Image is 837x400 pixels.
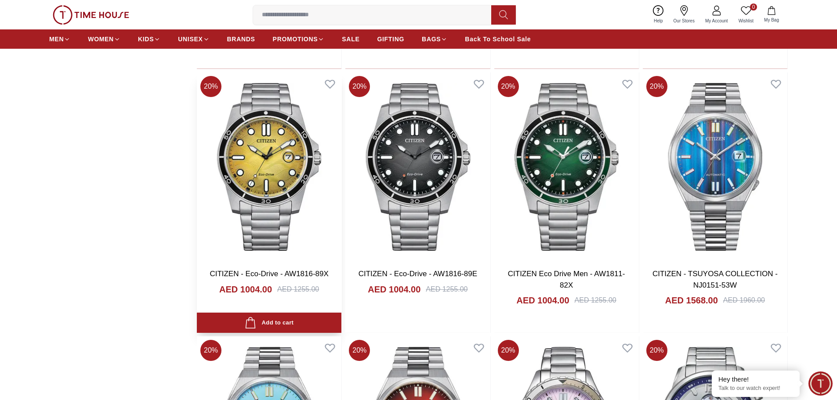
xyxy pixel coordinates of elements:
div: Add to cart [245,317,293,329]
h4: AED 1004.00 [368,283,420,295]
a: MEN [49,31,70,47]
span: PROMOTIONS [273,35,318,43]
img: ... [53,5,129,25]
span: 20 % [498,76,519,97]
span: WOMEN [88,35,114,43]
a: SALE [342,31,359,47]
div: AED 1255.00 [575,295,616,306]
span: KIDS [138,35,154,43]
span: BRANDS [227,35,255,43]
span: BAGS [422,35,441,43]
span: 20 % [200,340,221,361]
a: Help [649,4,668,26]
div: AED 1255.00 [277,284,319,295]
span: Wishlist [735,18,757,24]
span: 20 % [646,340,667,361]
img: CITIZEN - TSUYOSA COLLECTION - NJ0151-53W [643,72,787,261]
span: 20 % [349,76,370,97]
a: KIDS [138,31,160,47]
a: UNISEX [178,31,209,47]
span: GIFTING [377,35,404,43]
h4: AED 1004.00 [219,283,272,295]
div: Chat Widget [808,371,833,396]
a: Back To School Sale [465,31,531,47]
p: Talk to our watch expert! [718,385,793,392]
div: AED 1255.00 [426,284,467,295]
a: CITIZEN - TSUYOSA COLLECTION - NJ0151-53W [652,270,778,289]
button: My Bag [759,4,784,25]
span: SALE [342,35,359,43]
span: Back To School Sale [465,35,531,43]
span: My Account [702,18,732,24]
a: CITIZEN Eco Drive Men - AW1811-82X [508,270,625,289]
span: Help [650,18,667,24]
div: Hey there! [718,375,793,384]
div: AED 1960.00 [723,295,765,306]
span: 20 % [498,340,519,361]
a: 0Wishlist [733,4,759,26]
span: Our Stores [670,18,698,24]
span: MEN [49,35,64,43]
img: CITIZEN Eco Drive Men - AW1811-82X [494,72,639,261]
span: 20 % [349,340,370,361]
img: CITIZEN - Eco-Drive - AW1816-89X [197,72,341,261]
span: My Bag [761,17,783,23]
a: GIFTING [377,31,404,47]
h4: AED 1568.00 [665,294,718,306]
span: 20 % [646,76,667,97]
a: BRANDS [227,31,255,47]
span: 20 % [200,76,221,97]
a: WOMEN [88,31,120,47]
a: CITIZEN - Eco-Drive - AW1816-89X [210,270,329,278]
img: CITIZEN - Eco-Drive - AW1816-89E [345,72,490,261]
h4: AED 1004.00 [516,294,569,306]
a: PROMOTIONS [273,31,325,47]
span: UNISEX [178,35,203,43]
button: Add to cart [197,313,341,333]
span: 0 [750,4,757,11]
a: CITIZEN - Eco-Drive - AW1816-89E [359,270,478,278]
a: BAGS [422,31,447,47]
a: Our Stores [668,4,700,26]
